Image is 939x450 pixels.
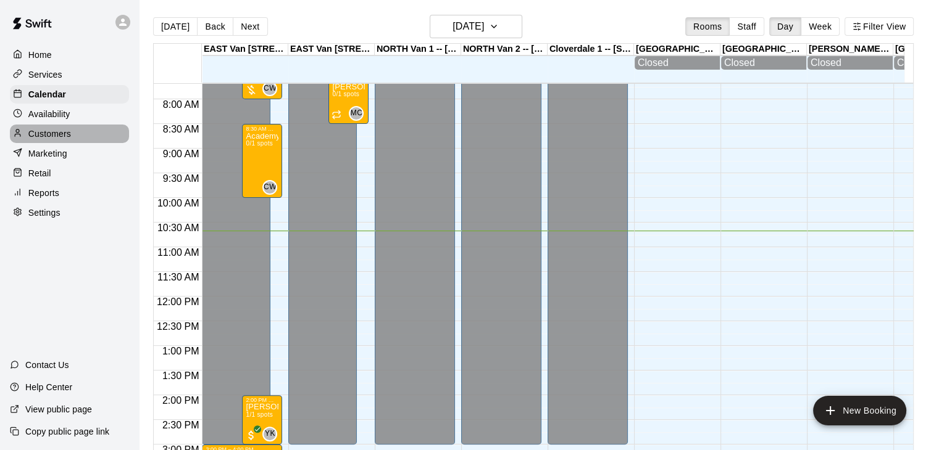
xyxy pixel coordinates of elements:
[246,411,273,418] span: 1/1 spots filled
[354,106,364,121] span: Michael Crouse
[28,108,70,120] p: Availability
[375,44,461,55] div: NORTH Van 1 -- [STREET_ADDRESS]
[332,110,341,120] span: Recurring event
[246,397,278,403] div: 2:00 PM – 3:00 PM
[430,15,522,38] button: [DATE]
[720,44,807,55] div: [GEOGRAPHIC_DATA] 2 -- [STREET_ADDRESS]
[159,370,202,381] span: 1:30 PM
[10,203,129,222] a: Settings
[25,359,69,371] p: Contact Us
[197,17,233,36] button: Back
[154,198,202,208] span: 10:00 AM
[25,403,92,415] p: View public page
[242,124,282,198] div: 8:30 AM – 10:00 AM: Academy
[267,180,277,195] span: Cassidy Watt
[153,17,198,36] button: [DATE]
[638,57,717,68] div: Closed
[262,427,277,441] div: Yuma Kiyono
[10,164,129,182] a: Retail
[28,49,52,61] p: Home
[28,68,62,81] p: Services
[10,125,129,143] a: Customers
[351,107,362,120] span: MC
[160,173,202,184] span: 9:30 AM
[288,44,375,55] div: EAST Van [STREET_ADDRESS]
[10,184,129,202] a: Reports
[28,88,66,100] p: Calendar
[160,149,202,159] span: 9:00 AM
[267,81,277,96] span: Cassidy Watt
[28,128,71,140] p: Customers
[807,44,893,55] div: [PERSON_NAME] Park - [STREET_ADDRESS]
[265,428,275,440] span: YK
[813,396,906,425] button: add
[262,81,277,96] div: Cassidy Watt
[801,17,840,36] button: Week
[10,105,129,123] a: Availability
[246,126,278,132] div: 8:30 AM – 10:00 AM
[349,106,364,121] div: Michael Crouse
[328,75,369,124] div: 7:30 AM – 8:30 AM: Mario Giannelli - Sept 9, 16 & 23 @ East Van
[267,427,277,441] span: Yuma Kiyono
[264,83,277,95] span: CW
[242,395,282,444] div: 2:00 PM – 3:00 PM: Oliver Welsh - Tuesdays, Sept 9 to Spring Break (Pitching)
[159,420,202,430] span: 2:30 PM
[25,381,72,393] p: Help Center
[724,57,803,68] div: Closed
[154,223,202,233] span: 10:30 AM
[159,395,202,406] span: 2:00 PM
[154,321,202,332] span: 12:30 PM
[28,167,51,179] p: Retail
[154,247,202,258] span: 11:00 AM
[262,180,277,195] div: Cassidy Watt
[160,99,202,110] span: 8:00 AM
[811,57,890,68] div: Closed
[154,272,202,282] span: 11:30 AM
[453,18,484,35] h6: [DATE]
[246,140,273,147] span: 0/1 spots filled
[10,144,129,163] a: Marketing
[332,91,359,97] span: 0/1 spots filled
[233,17,267,36] button: Next
[160,124,202,134] span: 8:30 AM
[264,181,277,194] span: CW
[10,65,129,84] a: Services
[159,346,202,356] span: 1:00 PM
[461,44,548,55] div: NORTH Van 2 -- [STREET_ADDRESS]
[28,147,67,160] p: Marketing
[154,297,202,307] span: 12:00 PM
[845,17,914,36] button: Filter View
[769,17,801,36] button: Day
[25,425,109,438] p: Copy public page link
[28,207,61,219] p: Settings
[634,44,720,55] div: [GEOGRAPHIC_DATA] [STREET_ADDRESS]
[245,429,257,441] span: All customers have paid
[729,17,764,36] button: Staff
[548,44,634,55] div: Cloverdale 1 -- [STREET_ADDRESS]
[10,85,129,104] a: Calendar
[28,187,59,199] p: Reports
[10,46,129,64] a: Home
[202,44,288,55] div: EAST Van [STREET_ADDRESS]
[685,17,730,36] button: Rooms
